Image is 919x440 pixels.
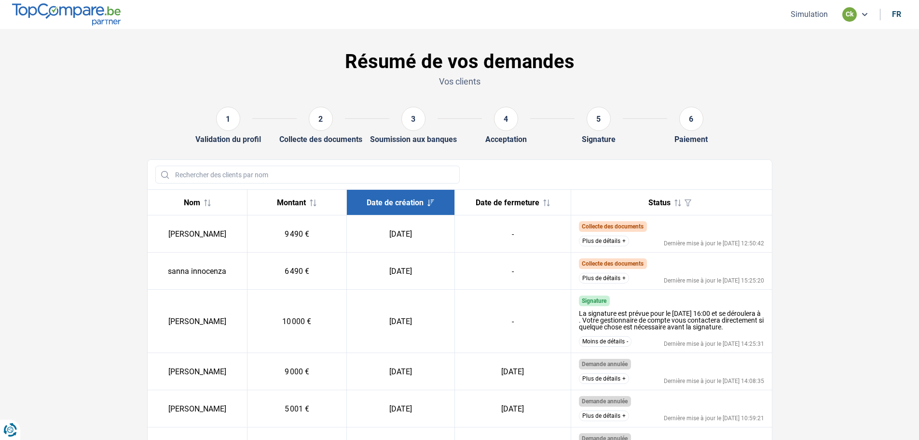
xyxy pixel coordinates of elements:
div: Collecte des documents [279,135,362,144]
td: [DATE] [347,390,454,427]
td: - [454,290,571,353]
div: Signature [582,135,616,144]
td: sanna innocenza [148,253,247,290]
div: Dernière mise à jour le [DATE] 15:25:20 [664,278,764,284]
td: [DATE] [347,253,454,290]
div: Dernière mise à jour le [DATE] 14:25:31 [664,341,764,347]
span: Montant [277,198,306,207]
button: Plus de détails [579,236,629,246]
span: Status [648,198,671,207]
button: Simulation [788,9,831,19]
span: Collecte des documents [582,260,644,267]
div: fr [892,10,901,19]
div: Dernière mise à jour le [DATE] 14:08:35 [664,378,764,384]
span: Date de fermeture [476,198,539,207]
div: ck [842,7,857,22]
button: Plus de détails [579,411,629,421]
span: Nom [184,198,200,207]
p: Vos clients [147,75,772,87]
td: [DATE] [454,390,571,427]
span: Signature [582,298,606,304]
div: 5 [587,107,611,131]
input: Rechercher des clients par nom [155,166,460,184]
span: Date de création [367,198,424,207]
button: Plus de détails [579,373,629,384]
button: Moins de détails [579,336,631,347]
span: Collecte des documents [582,223,644,230]
td: [DATE] [347,215,454,253]
div: 3 [401,107,425,131]
td: [PERSON_NAME] [148,390,247,427]
h1: Résumé de vos demandes [147,50,772,73]
span: Demande annulée [582,398,628,405]
td: [PERSON_NAME] [148,353,247,390]
td: 9 490 € [247,215,347,253]
div: Soumission aux banques [370,135,457,144]
td: 5 001 € [247,390,347,427]
div: Validation du profil [195,135,261,144]
td: [PERSON_NAME] [148,215,247,253]
img: TopCompare.be [12,3,121,25]
td: - [454,253,571,290]
td: 9 000 € [247,353,347,390]
span: Demande annulée [582,361,628,368]
div: 1 [216,107,240,131]
td: 10 000 € [247,290,347,353]
td: - [454,215,571,253]
div: Dernière mise à jour le [DATE] 12:50:42 [664,241,764,246]
td: [DATE] [347,353,454,390]
td: [PERSON_NAME] [148,290,247,353]
button: Plus de détails [579,273,629,284]
div: Acceptation [485,135,527,144]
div: 6 [679,107,703,131]
div: 2 [309,107,333,131]
div: Dernière mise à jour le [DATE] 10:59:21 [664,415,764,421]
div: La signature est prévue pour le [DATE] 16:00 et se déroulera à . Votre gestionnaire de compte vou... [579,310,764,330]
div: 4 [494,107,518,131]
td: 6 490 € [247,253,347,290]
td: [DATE] [347,290,454,353]
td: [DATE] [454,353,571,390]
div: Paiement [674,135,708,144]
